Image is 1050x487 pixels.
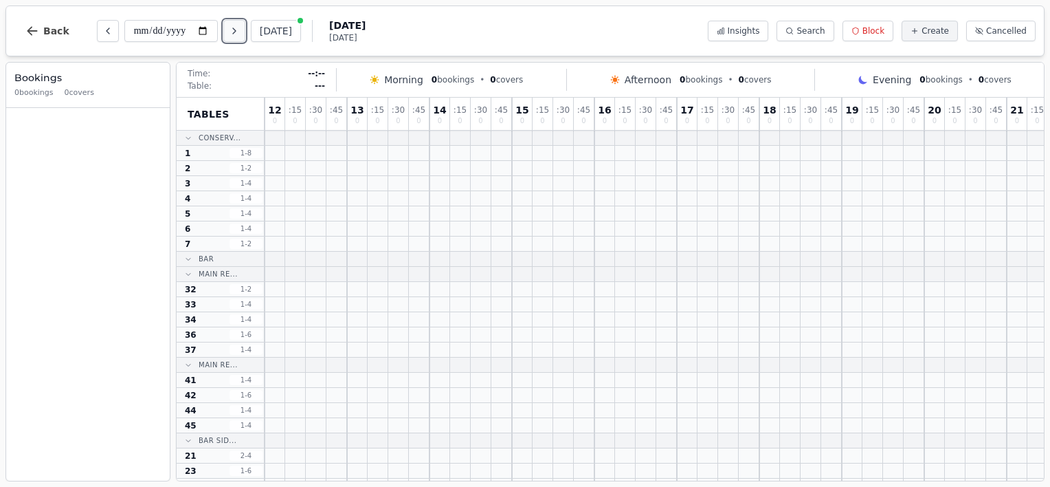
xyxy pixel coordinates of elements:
[515,105,528,115] span: 15
[842,21,893,41] button: Block
[902,21,958,41] button: Create
[412,106,425,114] span: : 45
[223,20,245,42] button: Next day
[309,106,322,114] span: : 30
[490,75,495,85] span: 0
[845,105,858,115] span: 19
[623,118,627,125] span: 0
[199,435,236,446] span: Bar Sid...
[495,106,508,114] span: : 45
[726,118,730,125] span: 0
[708,21,769,41] button: Insights
[701,106,714,114] span: : 15
[432,74,474,85] span: bookings
[293,118,297,125] span: 0
[14,14,80,47] button: Back
[329,32,366,43] span: [DATE]
[230,284,262,294] span: 1 - 2
[499,118,503,125] span: 0
[994,118,998,125] span: 0
[966,21,1036,41] button: Cancelled
[230,375,262,385] span: 1 - 4
[230,148,262,158] span: 1 - 8
[728,25,760,36] span: Insights
[680,105,693,115] span: 17
[746,118,750,125] span: 0
[185,208,190,219] span: 5
[919,74,962,85] span: bookings
[384,73,423,87] span: Morning
[680,74,722,85] span: bookings
[185,466,197,477] span: 23
[185,329,197,340] span: 36
[230,420,262,431] span: 1 - 4
[371,106,384,114] span: : 15
[230,178,262,188] span: 1 - 4
[886,106,900,114] span: : 30
[873,73,911,87] span: Evening
[577,106,590,114] span: : 45
[664,118,668,125] span: 0
[478,118,482,125] span: 0
[787,118,792,125] span: 0
[230,329,262,340] span: 1 - 6
[520,118,524,125] span: 0
[308,68,325,79] span: --:--
[330,106,343,114] span: : 45
[948,106,961,114] span: : 15
[375,118,379,125] span: 0
[355,118,359,125] span: 0
[230,390,262,400] span: 1 - 6
[561,118,565,125] span: 0
[474,106,487,114] span: : 30
[1031,106,1044,114] span: : 15
[490,74,523,85] span: covers
[313,118,317,125] span: 0
[1010,105,1023,115] span: 21
[907,106,920,114] span: : 45
[536,106,549,114] span: : 15
[230,163,262,173] span: 1 - 2
[315,80,325,91] span: ---
[289,106,302,114] span: : 15
[230,208,262,219] span: 1 - 4
[185,299,197,310] span: 33
[1015,118,1019,125] span: 0
[829,118,833,125] span: 0
[739,75,744,85] span: 0
[932,118,937,125] span: 0
[230,466,262,476] span: 1 - 6
[97,20,119,42] button: Previous day
[396,118,400,125] span: 0
[952,118,957,125] span: 0
[230,345,262,355] span: 1 - 4
[618,106,632,114] span: : 15
[763,105,776,115] span: 18
[643,118,647,125] span: 0
[928,105,941,115] span: 20
[251,20,301,42] button: [DATE]
[581,118,585,125] span: 0
[14,71,161,85] h3: Bookings
[454,106,467,114] span: : 15
[557,106,570,114] span: : 30
[919,75,925,85] span: 0
[416,118,421,125] span: 0
[185,420,197,431] span: 45
[639,106,652,114] span: : 30
[199,269,238,279] span: Main Re...
[862,25,884,36] span: Block
[185,163,190,174] span: 2
[230,299,262,310] span: 1 - 4
[185,345,197,356] span: 37
[598,105,611,115] span: 16
[43,26,69,36] span: Back
[480,74,484,85] span: •
[230,405,262,415] span: 1 - 4
[911,118,915,125] span: 0
[625,73,671,87] span: Afternoon
[705,118,709,125] span: 0
[739,74,772,85] span: covers
[185,284,197,295] span: 32
[185,405,197,416] span: 44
